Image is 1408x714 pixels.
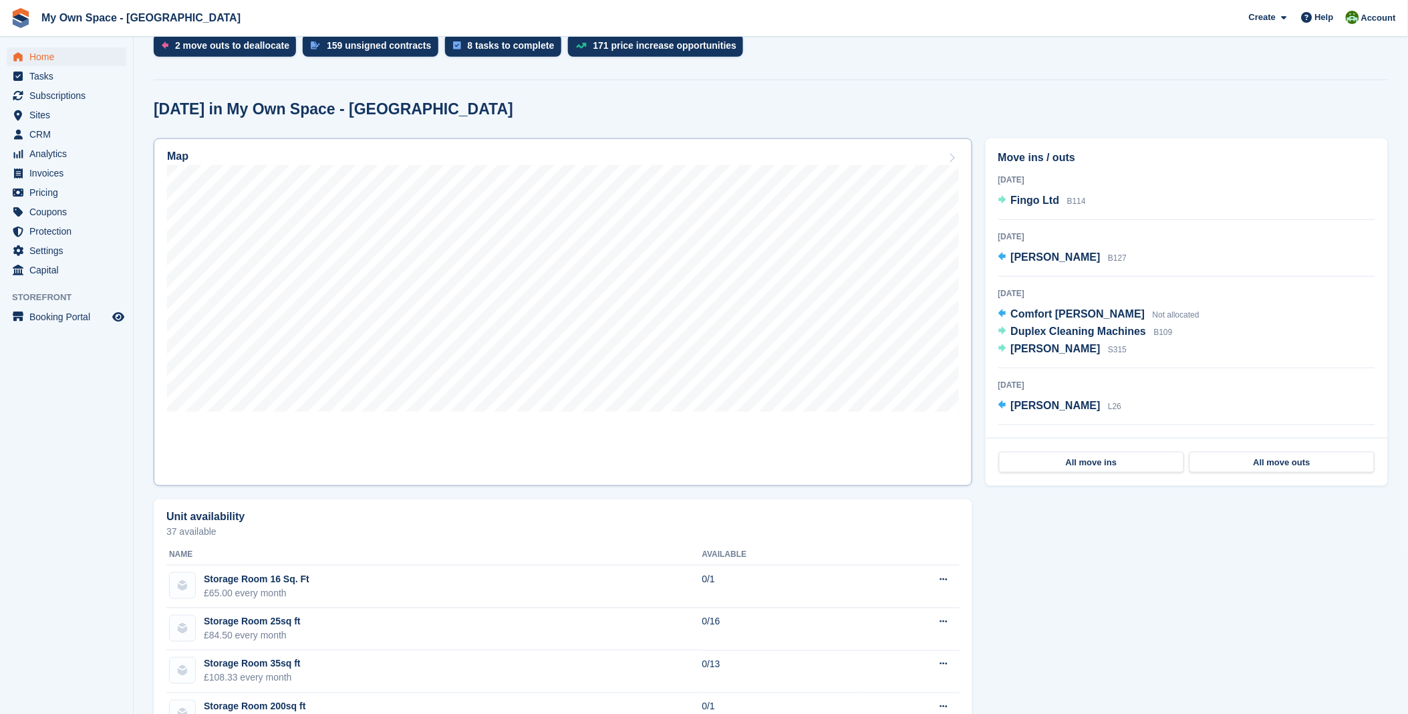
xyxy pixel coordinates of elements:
[998,287,1375,300] div: [DATE]
[204,657,301,671] div: Storage Room 35sq ft
[154,100,513,118] h2: [DATE] in My Own Space - [GEOGRAPHIC_DATA]
[166,544,702,566] th: Name
[7,308,126,326] a: menu
[154,138,972,486] a: Map
[1249,11,1276,24] span: Create
[7,144,126,163] a: menu
[998,306,1200,324] a: Comfort [PERSON_NAME] Not allocated
[29,106,110,124] span: Sites
[1067,197,1086,206] span: B114
[29,47,110,66] span: Home
[1346,11,1359,24] img: Keely
[204,629,301,643] div: £84.50 every month
[29,203,110,221] span: Coupons
[702,608,861,651] td: 0/16
[167,150,188,162] h2: Map
[12,291,133,304] span: Storefront
[576,43,587,49] img: price_increase_opportunities-93ffe204e8149a01c8c9dc8f82e8f89637d9d84a8eef4429ea346261dce0b2c0.svg
[7,164,126,183] a: menu
[998,324,1173,341] a: Duplex Cleaning Machines B109
[204,700,305,714] div: Storage Room 200sq ft
[29,308,110,326] span: Booking Portal
[453,41,461,49] img: task-75834270c22a3079a89374b754ae025e5fb1db73e45f91037f5363f120a921f8.svg
[1011,326,1147,337] span: Duplex Cleaning Machines
[445,34,568,64] a: 8 tasks to complete
[204,586,309,600] div: £65.00 every month
[1011,343,1101,354] span: [PERSON_NAME]
[7,86,126,105] a: menu
[7,203,126,221] a: menu
[7,47,126,66] a: menu
[1108,345,1127,354] span: S315
[1108,402,1121,411] span: L26
[110,309,126,325] a: Preview store
[998,398,1122,415] a: [PERSON_NAME] L26
[170,573,195,598] img: blank-unit-type-icon-ffbac7b88ba66c5e286b0e438baccc4b9c83835d4c34f86887a83fc20ec27e7b.svg
[7,261,126,279] a: menu
[204,615,301,629] div: Storage Room 25sq ft
[29,67,110,86] span: Tasks
[29,86,110,105] span: Subscriptions
[1361,11,1396,25] span: Account
[162,41,168,49] img: move_outs_to_deallocate_icon-f764333ba52eb49d3ac5e1228854f67142a1ed5810a6f6cc68b1a99e826820c5.svg
[702,566,861,608] td: 0/1
[204,671,301,685] div: £108.33 every month
[29,164,110,183] span: Invoices
[166,511,245,523] h2: Unit availability
[998,436,1375,448] div: [DATE]
[1154,328,1173,337] span: B109
[29,222,110,241] span: Protection
[154,34,303,64] a: 2 move outs to deallocate
[303,34,444,64] a: 159 unsigned contracts
[29,261,110,279] span: Capital
[7,222,126,241] a: menu
[702,544,861,566] th: Available
[1189,452,1375,473] a: All move outs
[999,452,1184,473] a: All move ins
[7,67,126,86] a: menu
[1315,11,1334,24] span: Help
[998,150,1375,166] h2: Move ins / outs
[29,183,110,202] span: Pricing
[170,658,195,683] img: blank-unit-type-icon-ffbac7b88ba66c5e286b0e438baccc4b9c83835d4c34f86887a83fc20ec27e7b.svg
[327,40,431,51] div: 159 unsigned contracts
[204,572,309,586] div: Storage Room 16 Sq. Ft
[1011,308,1145,320] span: Comfort [PERSON_NAME]
[998,193,1086,210] a: Fingo Ltd B114
[593,40,737,51] div: 171 price increase opportunities
[170,616,195,641] img: blank-unit-type-icon-ffbac7b88ba66c5e286b0e438baccc4b9c83835d4c34f86887a83fc20ec27e7b.svg
[1011,400,1101,411] span: [PERSON_NAME]
[11,8,31,28] img: stora-icon-8386f47178a22dfd0bd8f6a31ec36ba5ce8667c1dd55bd0f319d3a0aa187defe.svg
[29,125,110,144] span: CRM
[998,249,1127,267] a: [PERSON_NAME] B127
[29,144,110,163] span: Analytics
[1153,310,1200,320] span: Not allocated
[166,527,960,536] p: 37 available
[29,241,110,260] span: Settings
[311,41,320,49] img: contract_signature_icon-13c848040528278c33f63329250d36e43548de30e8caae1d1a13099fd9432cc5.svg
[7,125,126,144] a: menu
[36,7,246,29] a: My Own Space - [GEOGRAPHIC_DATA]
[998,379,1375,391] div: [DATE]
[998,341,1127,358] a: [PERSON_NAME] S315
[468,40,555,51] div: 8 tasks to complete
[998,174,1375,186] div: [DATE]
[702,650,861,693] td: 0/13
[175,40,289,51] div: 2 move outs to deallocate
[1108,253,1127,263] span: B127
[7,183,126,202] a: menu
[1011,251,1101,263] span: [PERSON_NAME]
[1011,195,1060,206] span: Fingo Ltd
[7,241,126,260] a: menu
[568,34,750,64] a: 171 price increase opportunities
[7,106,126,124] a: menu
[998,231,1375,243] div: [DATE]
